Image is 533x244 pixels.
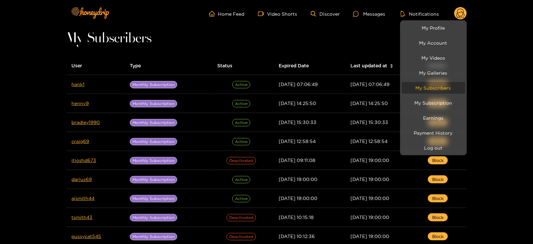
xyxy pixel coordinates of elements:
a: Payment History [402,127,465,139]
a: My Videos [402,52,465,64]
a: Earnings [402,112,465,124]
a: My Account [402,37,465,49]
a: My Subscription [402,97,465,109]
a: My Profile [402,22,465,34]
a: My Subscribers [402,82,465,94]
a: My Galleries [402,67,465,79]
button: Log out [402,142,465,154]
